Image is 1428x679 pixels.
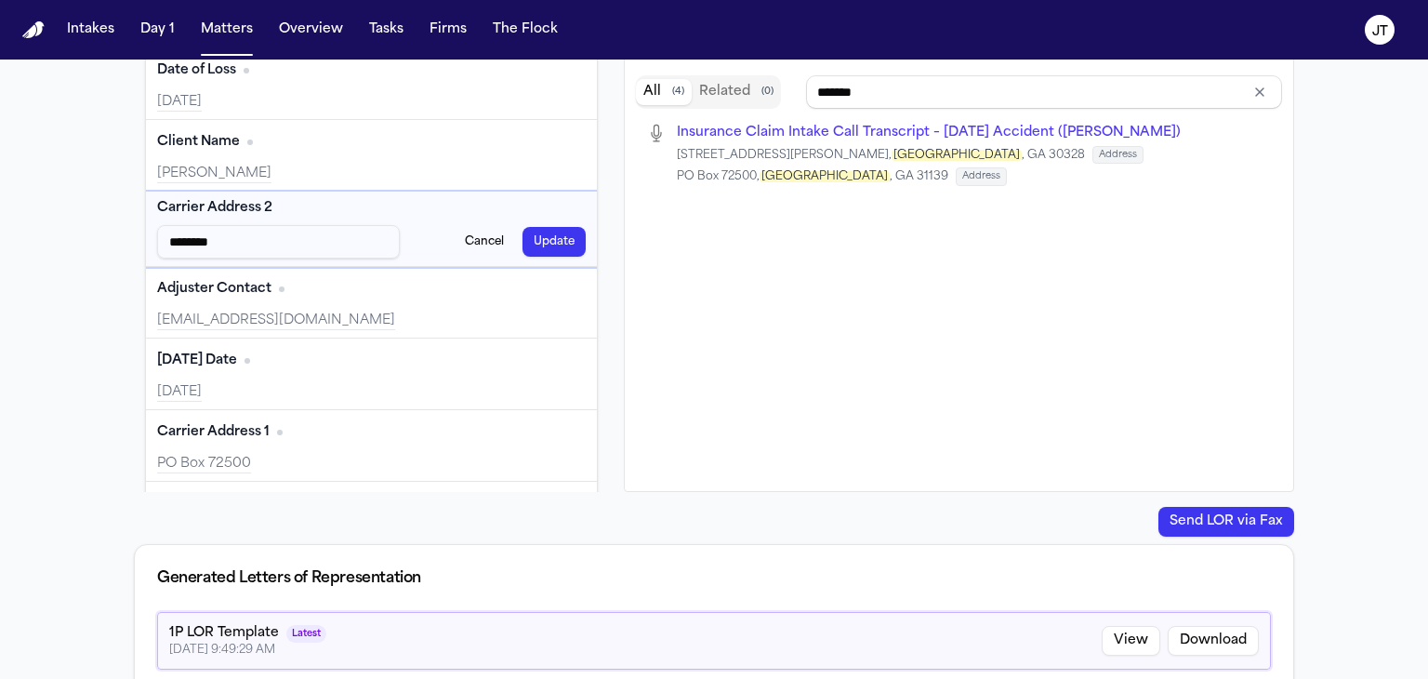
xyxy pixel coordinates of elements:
[1092,146,1144,164] span: Address
[146,339,597,410] div: Today's Date (optional)
[892,150,1022,161] mark: [GEOGRAPHIC_DATA]
[522,227,586,257] button: Update Carrier Address 2
[133,13,182,47] button: Day 1
[454,227,515,257] button: Cancel Carrier Address 2 edit
[279,286,284,292] span: No citation
[157,199,272,218] span: Carrier Address 2
[193,13,260,47] button: Matters
[362,13,411,47] button: Tasks
[760,171,890,182] mark: [GEOGRAPHIC_DATA]
[146,267,597,339] div: Adjuster Contact (optional)
[157,133,240,152] span: Client Name
[485,13,565,47] button: The Flock
[277,430,283,435] span: No citation
[22,21,45,39] a: Home
[677,171,948,182] span: PO Box 72500, Atlanta, GA 31139
[157,280,271,299] span: Adjuster Contact
[677,124,1181,142] button: Open Insurance Claim Intake Call Transcript – 8/29/2025 Accident (Coleman v. Graham)
[146,120,597,192] div: Client Name (optional)
[956,167,1007,185] span: Address
[692,79,781,105] button: Related documents
[157,567,421,590] div: Generated Letters of Representation
[157,312,586,330] div: [EMAIL_ADDRESS][DOMAIN_NAME]
[271,13,350,47] button: Overview
[244,68,249,73] span: No citation
[146,192,597,267] div: Carrier Address 2 (optional)
[245,358,250,364] span: No citation
[1158,507,1294,537] button: Send LOR via Fax
[157,165,586,183] div: [PERSON_NAME]
[146,482,597,553] div: Contact Method (optional)
[1102,626,1160,656] button: View
[1247,79,1273,105] button: Clear input
[422,13,474,47] button: Firms
[157,225,400,259] input: Carrier Address 2 input
[1168,626,1259,656] button: Download
[146,48,597,120] div: Date of Loss (optional)
[146,410,597,482] div: Carrier Address 1 (optional)
[157,93,586,112] div: [DATE]
[286,625,326,643] span: Latest
[677,126,1181,140] span: Insurance Claim Intake Call Transcript – 8/29/2025 Accident (Coleman v. Graham)
[22,21,45,39] img: Finch Logo
[157,423,270,442] span: Carrier Address 1
[157,61,236,80] span: Date of Loss
[636,68,1282,193] div: Document browser
[672,86,684,99] span: ( 4 )
[169,624,279,643] div: 1P LOR Template
[806,75,1282,109] input: Search references
[59,13,122,47] button: Intakes
[761,86,773,99] span: ( 0 )
[157,383,586,402] div: [DATE]
[636,79,692,105] button: All documents
[247,140,253,145] span: No citation
[157,612,1271,670] div: Latest generated Letter of Representation
[157,455,586,473] div: PO Box 72500
[157,352,237,370] span: [DATE] Date
[677,150,1085,161] span: 750 Hammond Drive, Building 12, Suite 200, Atlanta, GA 30328
[169,643,326,658] div: [DATE] 9:49:29 AM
